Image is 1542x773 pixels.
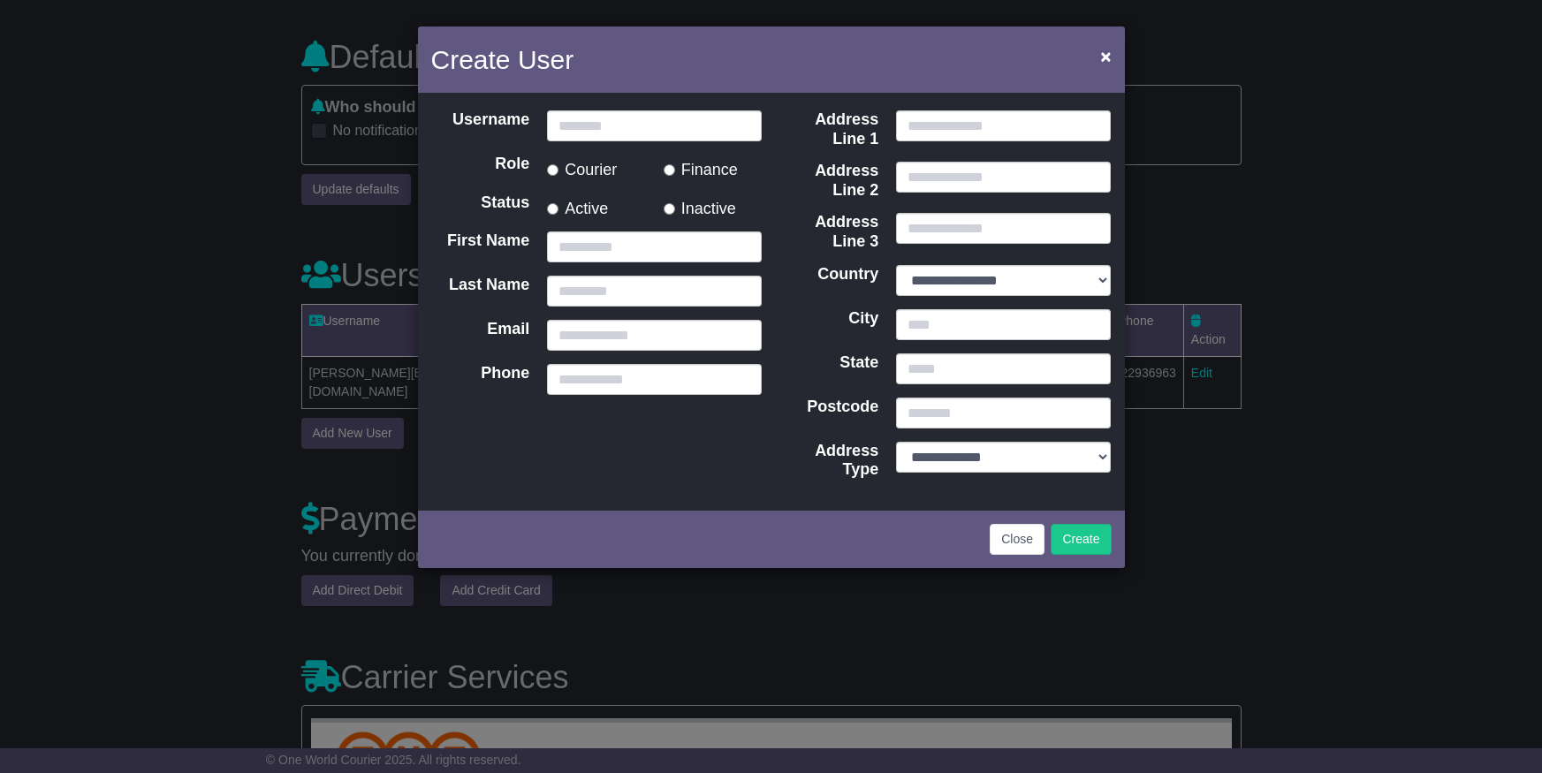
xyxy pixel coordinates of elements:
input: Active [547,203,558,215]
label: Address Line 2 [771,162,888,200]
label: State [771,353,888,384]
label: Username [422,110,539,141]
label: Role [422,155,539,180]
label: Inactive [664,193,736,219]
label: Last Name [422,276,539,307]
label: Country [771,265,888,296]
label: City [771,309,888,340]
label: Address Type [771,442,888,480]
label: Address Line 3 [771,213,888,251]
button: Close [990,524,1044,555]
button: Create [1051,524,1111,555]
label: Active [547,193,608,219]
label: Status [422,193,539,219]
label: Phone [422,364,539,395]
label: Address Line 1 [771,110,888,148]
button: Close [1091,38,1120,74]
h4: Create User [431,40,574,80]
input: Finance [664,164,675,176]
label: Postcode [771,398,888,428]
label: First Name [422,231,539,262]
label: Courier [547,155,617,180]
input: Inactive [664,203,675,215]
input: Courier [547,164,558,176]
label: Email [422,320,539,351]
label: Finance [664,155,738,180]
span: × [1100,46,1111,66]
